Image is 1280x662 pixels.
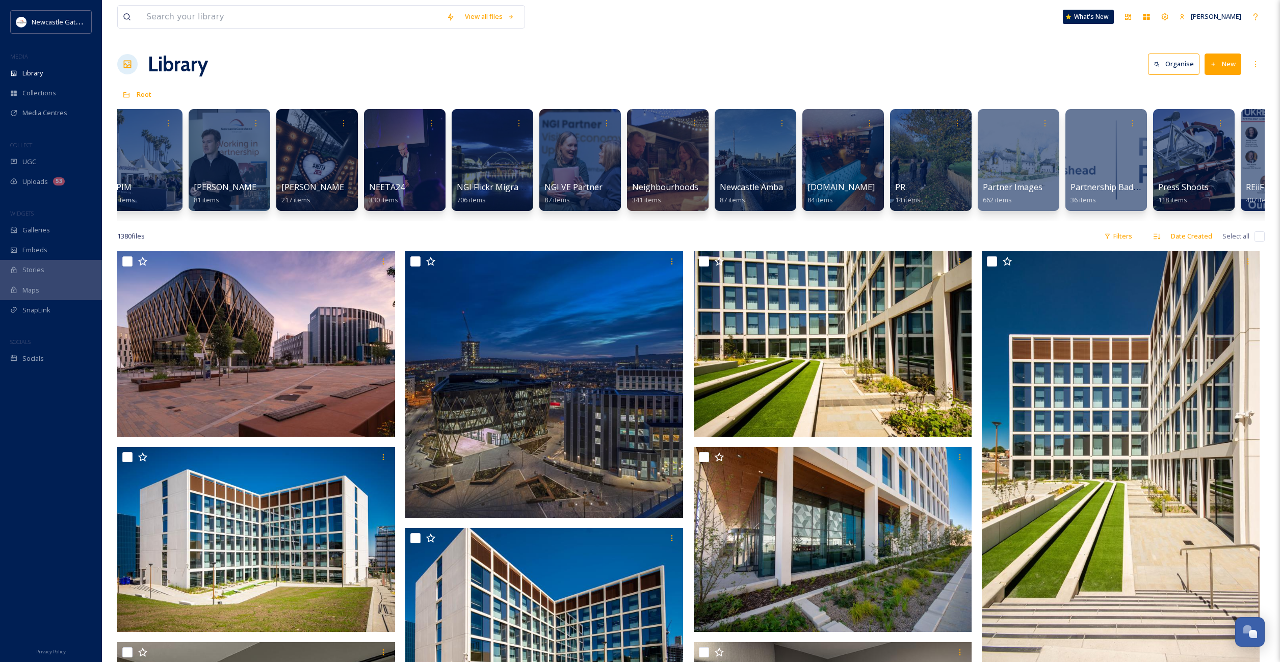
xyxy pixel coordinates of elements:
[117,251,395,437] img: NICD and FDC - Credit Gillespies.jpg
[194,195,219,204] span: 81 items
[1063,10,1114,24] a: What's New
[141,6,441,28] input: Search your library
[281,181,367,193] span: [PERSON_NAME] 2025
[1205,54,1241,74] button: New
[1191,12,1241,21] span: [PERSON_NAME]
[194,182,321,204] a: [PERSON_NAME] Partner Update81 items
[544,181,645,193] span: NGI VE Partner Dance City
[1158,195,1187,204] span: 118 items
[807,181,875,193] span: [DOMAIN_NAME]
[36,648,66,655] span: Privacy Policy
[720,182,813,204] a: Newcastle Ambassadors87 items
[10,52,28,60] span: MEDIA
[694,446,972,632] img: KIER-BIO-3947.jpg
[1070,181,1147,193] span: Partnership Badges
[720,195,745,204] span: 87 items
[1174,7,1246,27] a: [PERSON_NAME]
[106,181,132,193] span: MIPIM
[1070,182,1147,204] a: Partnership Badges36 items
[53,177,65,186] div: 53
[10,209,34,217] span: WIDGETS
[1148,54,1199,74] button: Organise
[1235,617,1265,647] button: Open Chat
[694,251,972,437] img: KIER-BIO-3971.jpg
[22,245,47,255] span: Embeds
[405,251,683,517] img: Helix 090120200 - Credit Graeme Peacock.jpg
[22,225,50,235] span: Galleries
[632,181,698,193] span: Neighbourhoods
[1222,231,1249,241] span: Select all
[983,181,1042,193] span: Partner Images
[117,231,145,241] span: 1380 file s
[369,181,405,193] span: NEETA24
[1246,195,1275,204] span: 407 items
[36,645,66,657] a: Privacy Policy
[720,181,813,193] span: Newcastle Ambassadors
[194,181,321,193] span: [PERSON_NAME] Partner Update
[32,17,125,27] span: Newcastle Gateshead Initiative
[1158,181,1209,193] span: Press Shoots
[1166,226,1217,246] div: Date Created
[1099,226,1137,246] div: Filters
[137,90,151,99] span: Root
[457,195,486,204] span: 706 items
[22,157,36,167] span: UGC
[1070,195,1096,204] span: 36 items
[544,195,570,204] span: 87 items
[22,285,39,295] span: Maps
[16,17,27,27] img: DqD9wEUd_400x400.jpg
[106,195,135,204] span: 763 items
[117,446,395,632] img: KIER-BIO-3960.jpg
[22,68,43,78] span: Library
[22,265,44,275] span: Stories
[895,181,905,193] span: PR
[22,88,56,98] span: Collections
[10,141,32,149] span: COLLECT
[460,7,519,27] a: View all files
[106,182,135,204] a: MIPIM763 items
[281,182,367,204] a: [PERSON_NAME] 2025217 items
[22,177,48,187] span: Uploads
[22,354,44,363] span: Socials
[983,195,1012,204] span: 662 items
[1158,182,1209,204] a: Press Shoots118 items
[632,195,661,204] span: 341 items
[369,182,405,204] a: NEETA24330 items
[457,181,534,193] span: NGI Flickr Migration
[137,88,151,100] a: Root
[807,195,833,204] span: 84 items
[807,182,875,204] a: [DOMAIN_NAME]84 items
[983,182,1042,204] a: Partner Images662 items
[10,338,31,346] span: SOCIALS
[148,49,208,80] a: Library
[22,305,50,315] span: SnapLink
[457,182,534,204] a: NGI Flickr Migration706 items
[1246,182,1275,204] a: REiiF407 items
[895,195,921,204] span: 14 items
[22,108,67,118] span: Media Centres
[544,182,645,204] a: NGI VE Partner Dance City87 items
[281,195,310,204] span: 217 items
[1246,181,1264,193] span: REiiF
[369,195,398,204] span: 330 items
[895,182,921,204] a: PR14 items
[632,182,698,204] a: Neighbourhoods341 items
